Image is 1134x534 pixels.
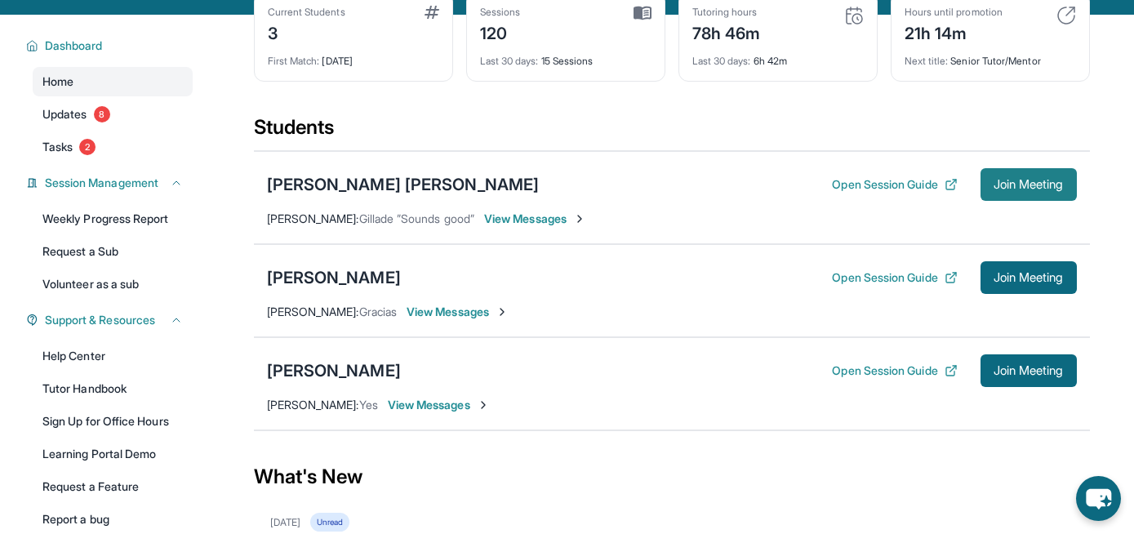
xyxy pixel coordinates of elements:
span: Next title : [905,55,949,67]
div: 120 [480,19,521,45]
a: Sign Up for Office Hours [33,407,193,436]
a: Volunteer as a sub [33,269,193,299]
span: 8 [94,106,110,122]
button: Join Meeting [981,354,1077,387]
div: Unread [310,513,349,532]
span: Last 30 days : [692,55,751,67]
span: View Messages [484,211,586,227]
a: Request a Sub [33,237,193,266]
button: Support & Resources [38,312,183,328]
a: Weekly Progress Report [33,204,193,234]
div: Senior Tutor/Mentor [905,45,1076,68]
button: Open Session Guide [832,269,957,286]
span: Yes [359,398,378,412]
div: [PERSON_NAME] [PERSON_NAME] [267,173,540,196]
div: 6h 42m [692,45,864,68]
button: Join Meeting [981,168,1077,201]
span: [PERSON_NAME] : [267,398,359,412]
a: Home [33,67,193,96]
a: Request a Feature [33,472,193,501]
span: 2 [79,139,96,155]
a: Learning Portal Demo [33,439,193,469]
div: [PERSON_NAME] [267,359,401,382]
button: Join Meeting [981,261,1077,294]
button: Dashboard [38,38,183,54]
button: Open Session Guide [832,176,957,193]
span: Gillade ”Sounds good” [359,211,474,225]
span: View Messages [407,304,509,320]
a: Report a bug [33,505,193,534]
div: 21h 14m [905,19,1003,45]
div: 15 Sessions [480,45,651,68]
button: Open Session Guide [832,363,957,379]
span: Support & Resources [45,312,155,328]
a: Tasks2 [33,132,193,162]
div: [DATE] [268,45,439,68]
span: [PERSON_NAME] : [267,211,359,225]
img: card [425,6,439,19]
span: Home [42,73,73,90]
span: Join Meeting [994,273,1064,283]
img: card [844,6,864,25]
button: chat-button [1076,476,1121,521]
span: Join Meeting [994,366,1064,376]
div: [PERSON_NAME] [267,266,401,289]
button: Session Management [38,175,183,191]
span: Session Management [45,175,158,191]
span: Dashboard [45,38,103,54]
div: 78h 46m [692,19,761,45]
span: Tasks [42,139,73,155]
div: Students [254,114,1090,150]
img: Chevron-Right [496,305,509,318]
span: View Messages [388,397,490,413]
span: Updates [42,106,87,122]
span: [PERSON_NAME] : [267,305,359,318]
img: card [634,6,651,20]
div: Sessions [480,6,521,19]
span: Join Meeting [994,180,1064,189]
div: What's New [254,441,1090,513]
div: Hours until promotion [905,6,1003,19]
span: Last 30 days : [480,55,539,67]
div: [DATE] [270,516,300,529]
span: First Match : [268,55,320,67]
div: Current Students [268,6,345,19]
img: card [1056,6,1076,25]
div: 3 [268,19,345,45]
img: Chevron-Right [477,398,490,412]
div: Tutoring hours [692,6,761,19]
img: Chevron-Right [573,212,586,225]
a: Updates8 [33,100,193,129]
span: Gracias [359,305,398,318]
a: Help Center [33,341,193,371]
a: Tutor Handbook [33,374,193,403]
